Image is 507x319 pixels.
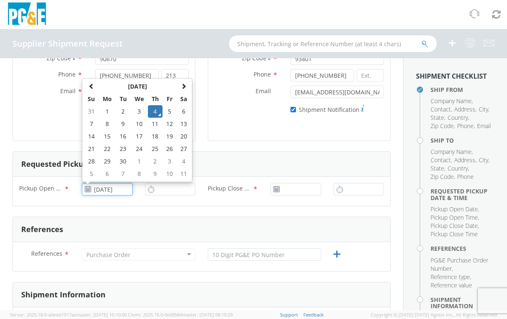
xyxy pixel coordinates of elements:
[162,155,177,168] td: 3
[479,105,488,113] span: City
[208,248,321,261] input: 10 Digit PG&E PO Number
[431,256,492,273] li: ,
[431,97,473,105] li: ,
[148,143,162,155] td: 25
[98,118,116,130] td: 8
[431,97,472,105] span: Company Name
[130,105,148,118] td: 3
[448,114,469,122] li: ,
[116,118,130,130] td: 9
[98,93,116,105] th: Mo
[21,160,137,168] h3: Requested Pickup Date & Time
[148,155,162,168] td: 2
[116,143,130,155] td: 23
[253,70,271,78] span: Phone
[431,87,495,93] h4: Ship From
[177,118,191,130] td: 13
[98,168,116,180] td: 6
[229,35,437,52] input: Shipment, Tracking or Reference Number (at least 4 chars)
[98,105,116,118] td: 1
[431,213,478,221] span: Pickup Open Time
[84,155,98,168] td: 28
[431,273,471,281] li: ,
[89,83,94,89] span: Previous Month
[479,156,488,164] span: City
[431,105,452,114] li: ,
[448,164,468,172] span: Country
[76,312,127,318] span: master, [DATE] 10:10:00
[431,281,472,289] span: Reference value
[431,230,478,238] span: Pickup Close Time
[431,222,478,230] span: Pickup Close Date
[457,173,474,181] span: Phone
[448,114,468,121] span: Country
[431,188,495,201] h4: Requested Pickup Date & Time
[116,155,130,168] td: 30
[162,168,177,180] td: 10
[290,107,296,112] input: Shipment Notification
[256,87,271,95] span: Email
[31,250,62,257] span: References
[148,105,162,118] td: 4
[357,69,384,82] input: Ext.
[431,156,451,164] span: Contact
[431,164,444,172] span: State
[162,143,177,155] td: 26
[10,312,127,318] span: Server: 2025.18.0-a0edd1917ac
[431,245,495,252] h4: References
[130,93,148,105] th: We
[148,130,162,143] td: 18
[303,312,324,318] a: Feedback
[479,105,490,114] li: ,
[457,122,475,130] li: ,
[177,130,191,143] td: 20
[431,213,479,222] li: ,
[371,312,497,318] span: Copyright © [DATE]-[DATE] Agistix Inc., All Rights Reserved
[162,105,177,118] td: 5
[182,312,233,318] span: master, [DATE] 08:10:29
[454,105,475,113] span: Address
[280,312,298,318] a: Support
[84,118,98,130] td: 7
[60,87,76,95] span: Email
[98,130,116,143] td: 15
[431,137,495,143] h4: Ship To
[6,2,48,27] img: pge-logo-06675f144f4cfa6a6814.png
[290,104,364,114] label: Shipment Notification
[454,156,475,164] span: Address
[431,173,455,181] li: ,
[416,72,487,81] strong: Shipment Checklist
[177,168,191,180] td: 11
[130,168,148,180] td: 8
[21,291,106,299] h3: Shipment Information
[98,143,116,155] td: 22
[116,130,130,143] td: 16
[130,118,148,130] td: 10
[431,256,488,272] span: PG&E Purchase Order Number
[116,105,130,118] td: 2
[84,168,98,180] td: 5
[479,156,490,164] li: ,
[454,156,477,164] li: ,
[98,155,116,168] td: 29
[84,130,98,143] td: 14
[177,105,191,118] td: 6
[162,93,177,105] th: Fr
[116,168,130,180] td: 7
[130,130,148,143] td: 17
[431,114,445,122] li: ,
[431,156,452,164] li: ,
[431,222,479,230] li: ,
[130,143,148,155] td: 24
[84,143,98,155] td: 21
[431,205,479,213] li: ,
[457,122,474,130] span: Phone
[161,69,189,82] input: Ext.
[448,164,469,173] li: ,
[162,130,177,143] td: 19
[148,93,162,105] th: Th
[431,297,495,309] h4: Shipment Information
[162,118,177,130] td: 12
[148,118,162,130] td: 11
[431,173,454,181] span: Zip Code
